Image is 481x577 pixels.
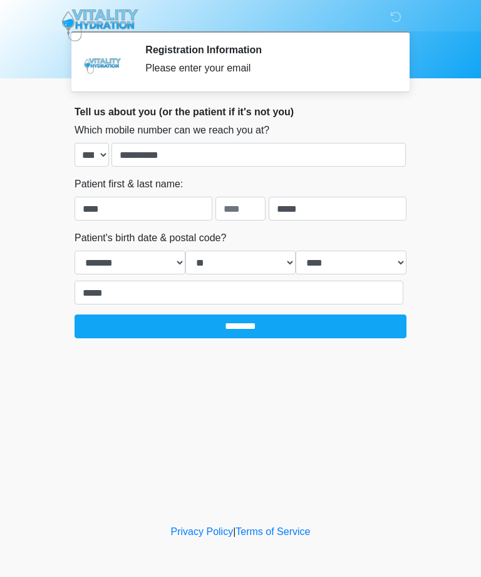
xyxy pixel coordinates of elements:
label: Which mobile number can we reach you at? [75,123,269,138]
a: Terms of Service [235,526,310,537]
img: Agent Avatar [84,44,122,81]
img: Vitality Hydration Logo [62,9,138,41]
label: Patient's birth date & postal code? [75,231,226,246]
h2: Tell us about you (or the patient if it's not you) [75,106,406,118]
a: Privacy Policy [171,526,234,537]
a: | [233,526,235,537]
div: Please enter your email [145,61,388,76]
label: Patient first & last name: [75,177,183,192]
